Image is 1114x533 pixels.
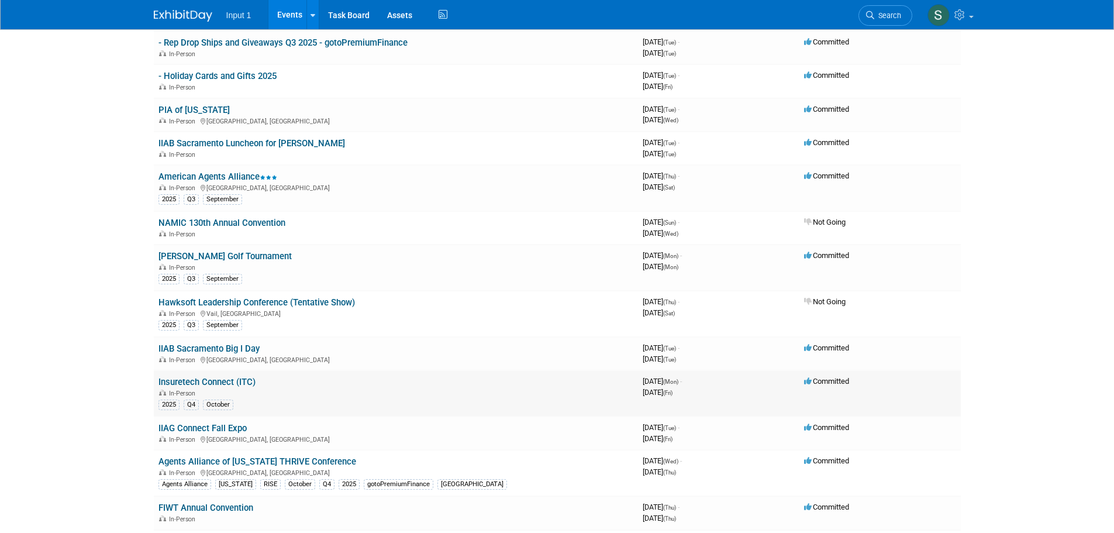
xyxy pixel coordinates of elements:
[158,343,260,354] a: IIAB Sacramento Big I Day
[663,469,676,476] span: (Thu)
[159,264,166,270] img: In-Person Event
[804,37,849,46] span: Committed
[663,117,678,123] span: (Wed)
[285,479,315,490] div: October
[158,355,633,364] div: [GEOGRAPHIC_DATA], [GEOGRAPHIC_DATA]
[663,310,675,317] span: (Sat)
[159,84,166,90] img: In-Person Event
[158,377,256,387] a: Insuretech Connect (ITC)
[804,138,849,147] span: Committed
[169,118,199,125] span: In-Person
[158,251,292,262] a: [PERSON_NAME] Golf Tournament
[169,390,199,397] span: In-Person
[159,151,166,157] img: In-Person Event
[159,356,166,362] img: In-Person Event
[678,297,680,306] span: -
[663,299,676,305] span: (Thu)
[159,118,166,123] img: In-Person Event
[663,140,676,146] span: (Tue)
[159,515,166,521] img: In-Person Event
[226,11,251,20] span: Input 1
[364,479,433,490] div: gotoPremiumFinance
[680,377,682,386] span: -
[158,116,633,125] div: [GEOGRAPHIC_DATA], [GEOGRAPHIC_DATA]
[643,183,675,191] span: [DATE]
[158,434,633,443] div: [GEOGRAPHIC_DATA], [GEOGRAPHIC_DATA]
[643,251,682,260] span: [DATE]
[159,469,166,475] img: In-Person Event
[663,425,676,431] span: (Tue)
[643,115,678,124] span: [DATE]
[643,82,672,91] span: [DATE]
[158,479,211,490] div: Agents Alliance
[158,105,230,115] a: PIA of [US_STATE]
[169,184,199,192] span: In-Person
[184,320,199,331] div: Q3
[437,479,507,490] div: [GEOGRAPHIC_DATA]
[643,503,680,511] span: [DATE]
[643,105,680,114] span: [DATE]
[643,308,675,317] span: [DATE]
[663,106,676,113] span: (Tue)
[663,39,676,46] span: (Tue)
[169,356,199,364] span: In-Person
[159,436,166,442] img: In-Person Event
[643,388,672,397] span: [DATE]
[678,105,680,114] span: -
[804,377,849,386] span: Committed
[804,71,849,80] span: Committed
[158,456,356,467] a: Agents Alliance of [US_STATE] THRIVE Conference
[643,37,680,46] span: [DATE]
[678,423,680,432] span: -
[804,297,846,306] span: Not Going
[663,231,678,237] span: (Wed)
[663,219,676,226] span: (Sun)
[643,171,680,180] span: [DATE]
[643,456,682,465] span: [DATE]
[159,310,166,316] img: In-Person Event
[159,231,166,236] img: In-Person Event
[643,262,678,271] span: [DATE]
[663,73,676,79] span: (Tue)
[169,436,199,443] span: In-Person
[643,149,676,158] span: [DATE]
[643,218,680,226] span: [DATE]
[158,171,277,182] a: American Agents Alliance
[678,218,680,226] span: -
[215,479,256,490] div: [US_STATE]
[680,251,682,260] span: -
[663,173,676,180] span: (Thu)
[804,251,849,260] span: Committed
[158,297,355,308] a: Hawksoft Leadership Conference (Tentative Show)
[804,423,849,432] span: Committed
[203,194,242,205] div: September
[643,343,680,352] span: [DATE]
[643,297,680,306] span: [DATE]
[643,514,676,522] span: [DATE]
[159,390,166,396] img: In-Person Event
[169,151,199,159] span: In-Person
[158,183,633,192] div: [GEOGRAPHIC_DATA], [GEOGRAPHIC_DATA]
[663,84,672,90] span: (Fri)
[804,171,849,180] span: Committed
[158,503,253,513] a: FIWT Annual Convention
[203,320,242,331] div: September
[169,310,199,318] span: In-Person
[663,436,672,442] span: (Fri)
[663,151,676,157] span: (Tue)
[169,231,199,238] span: In-Person
[678,171,680,180] span: -
[169,515,199,523] span: In-Person
[663,253,678,259] span: (Mon)
[643,467,676,476] span: [DATE]
[663,390,672,396] span: (Fri)
[663,50,676,57] span: (Tue)
[643,71,680,80] span: [DATE]
[154,10,212,22] img: ExhibitDay
[184,194,199,205] div: Q3
[663,345,676,352] span: (Tue)
[804,456,849,465] span: Committed
[158,308,633,318] div: Vail, [GEOGRAPHIC_DATA]
[663,379,678,385] span: (Mon)
[804,343,849,352] span: Committed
